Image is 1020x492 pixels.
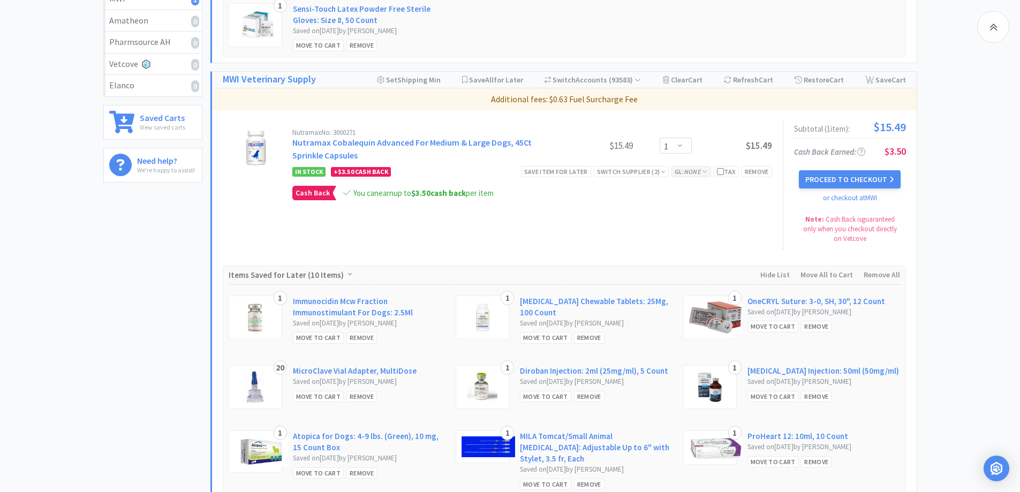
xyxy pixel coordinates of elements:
[104,10,202,32] a: Amatheon0
[520,479,571,490] div: Move to Cart
[293,365,417,376] a: MicroClave Vial Adapter, MultiDose
[520,296,673,318] a: [MEDICAL_DATA] Chewable Tablets: 25Mg, 100 Count
[191,80,199,92] i: 0
[545,72,641,88] div: Accounts
[724,72,773,88] div: Refresh
[829,75,844,85] span: Cart
[353,188,494,198] span: You can earn up to per item
[800,270,853,279] span: Move All to Cart
[137,154,195,165] h6: Need help?
[293,318,445,329] div: Saved on [DATE] by [PERSON_NAME]
[759,75,773,85] span: Cart
[191,37,199,49] i: 0
[747,296,885,307] a: OneCRYL Suture: 3-0, SH, 30", 12 Count
[728,291,742,306] div: 1
[109,57,197,71] div: Vetcove
[104,75,202,96] a: Elanco0
[274,291,287,306] div: 1
[675,168,708,176] span: GL:
[891,75,906,85] span: Cart
[311,270,341,280] span: 10 Items
[873,121,906,133] span: $15.49
[520,365,668,376] a: Diroban Injection: 2ml (25mg/ml), 5 Count
[104,32,202,54] a: Pharmsource AH0
[747,365,899,376] a: [MEDICAL_DATA] Injection: 50ml (50mg/ml)
[553,139,633,152] div: $15.49
[274,360,287,375] div: 20
[235,9,278,41] img: 46b7b74e6cd84ade81e6ffea5ef51a24_196961.png
[191,59,199,71] i: 0
[689,436,743,459] img: c9ed39879f8344c1806b6261f2f00580_300626.png
[520,376,673,388] div: Saved on [DATE] by [PERSON_NAME]
[216,93,912,107] p: Additional fees: $0.63 Fuel Surcharge Fee
[747,430,848,442] a: ProHeart 12: 10ml, 10 Count
[292,137,532,161] a: Nutramax Cobalequin Advanced For Medium & Large Dogs, 45Ct Sprinkle Capsules
[223,72,316,87] a: MWI Veterinary Supply
[293,453,445,464] div: Saved on [DATE] by [PERSON_NAME]
[696,371,724,403] img: bca28a9e5f8c483784fa7a5577a2b30b_209217.png
[235,436,288,467] img: 1b27e84c1f3b43cfa568cee45c29241c_173075.png
[689,301,742,334] img: 203b4f190c8e43b189b683506eac0810_6908.png
[293,391,344,402] div: Move to Cart
[292,129,553,136] div: Nutramax No: 3000271
[292,167,326,177] span: In Stock
[346,391,377,402] div: Remove
[293,467,344,479] div: Move to Cart
[331,167,391,177] div: + Cash Back
[864,270,900,279] span: Remove All
[109,14,197,28] div: Amatheon
[607,75,641,85] span: ( 93583 )
[747,391,799,402] div: Move to Cart
[473,301,492,334] img: 46c7adf86125413ea94bcf3ac1dda1ca_538690.png
[501,291,514,306] div: 1
[469,75,523,85] span: Save for Later
[794,147,865,157] span: Cash Back Earned :
[520,391,571,402] div: Move to Cart
[801,456,832,467] div: Remove
[574,479,605,490] div: Remove
[501,426,514,441] div: 1
[137,165,195,175] p: We're happy to assist!
[293,26,445,37] div: Saved on [DATE] by [PERSON_NAME]
[747,321,799,332] div: Move to Cart
[520,332,571,343] div: Move to Cart
[293,430,445,453] a: Atopica for Dogs: 4-9 lbs. (Green), 10 mg, 15 Count Box
[574,332,605,343] div: Remove
[467,371,497,403] img: ed0664083c9f40528aff2eb2f7a0b3ab_221721.png
[521,166,591,177] div: Save item for later
[747,456,799,467] div: Move to Cart
[237,129,275,166] img: d8c2f94ede164fb28ff52c0ad1725950_623241.png
[728,360,742,375] div: 1
[293,376,445,388] div: Saved on [DATE] by [PERSON_NAME]
[728,426,742,441] div: 1
[346,40,377,51] div: Remove
[104,54,202,75] a: Vetcove0
[801,321,832,332] div: Remove
[293,186,333,200] span: Cash Back
[746,140,772,152] span: $15.49
[109,35,197,49] div: Pharmsource AH
[191,16,199,27] i: 0
[293,40,344,51] div: Move to Cart
[794,121,906,133] div: Subtotal ( 1 item ):
[688,75,702,85] span: Cart
[140,122,185,132] p: View saved carts
[411,188,430,198] span: $3.50
[501,360,514,375] div: 1
[760,270,790,279] span: Hide List
[742,166,772,177] div: Remove
[377,72,441,88] div: Shipping Min
[229,270,346,280] span: Items Saved for Later ( )
[520,464,673,475] div: Saved on [DATE] by [PERSON_NAME]
[805,215,824,224] strong: Note:
[520,318,673,329] div: Saved on [DATE] by [PERSON_NAME]
[684,168,701,176] i: None
[717,166,736,177] div: Tax
[885,145,906,157] span: $3.50
[246,371,265,403] img: 077a1c0ae645428e9485c90d8aa872ee_18303.png
[140,111,185,122] h6: Saved Carts
[245,301,265,334] img: 9ddb80fea1134d5ea9dd709a7804c855_6244.png
[293,332,344,343] div: Move to Cart
[747,307,900,318] div: Saved on [DATE] by [PERSON_NAME]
